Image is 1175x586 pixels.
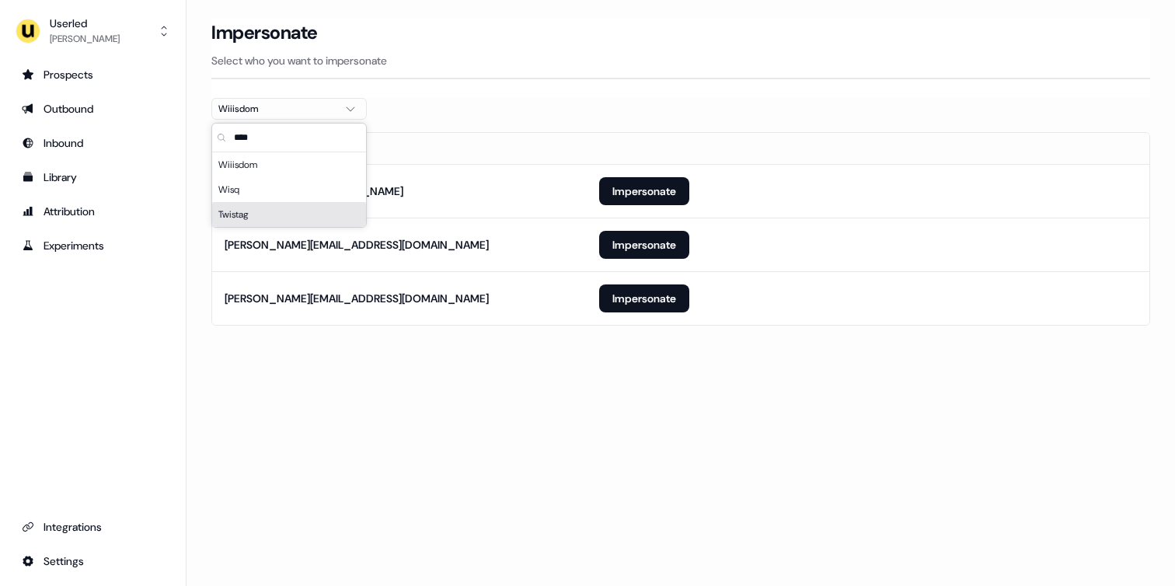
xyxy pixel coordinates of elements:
[12,12,173,50] button: Userled[PERSON_NAME]
[12,62,173,87] a: Go to prospects
[22,553,164,569] div: Settings
[12,233,173,258] a: Go to experiments
[212,202,366,227] div: Twistag
[225,291,489,306] div: [PERSON_NAME][EMAIL_ADDRESS][DOMAIN_NAME]
[212,177,366,202] div: Wisq
[22,519,164,535] div: Integrations
[211,98,367,120] button: Wiiisdom
[218,101,335,117] div: Wiiisdom
[212,152,366,177] div: Wiiisdom
[599,284,689,312] button: Impersonate
[212,133,587,164] th: Email
[22,101,164,117] div: Outbound
[12,131,173,155] a: Go to Inbound
[22,238,164,253] div: Experiments
[12,549,173,574] a: Go to integrations
[50,16,120,31] div: Userled
[50,31,120,47] div: [PERSON_NAME]
[22,169,164,185] div: Library
[12,165,173,190] a: Go to templates
[225,237,489,253] div: [PERSON_NAME][EMAIL_ADDRESS][DOMAIN_NAME]
[211,21,318,44] h3: Impersonate
[12,514,173,539] a: Go to integrations
[12,199,173,224] a: Go to attribution
[12,96,173,121] a: Go to outbound experience
[599,177,689,205] button: Impersonate
[22,67,164,82] div: Prospects
[22,204,164,219] div: Attribution
[212,152,366,227] div: Suggestions
[211,53,1150,68] p: Select who you want to impersonate
[22,135,164,151] div: Inbound
[599,231,689,259] button: Impersonate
